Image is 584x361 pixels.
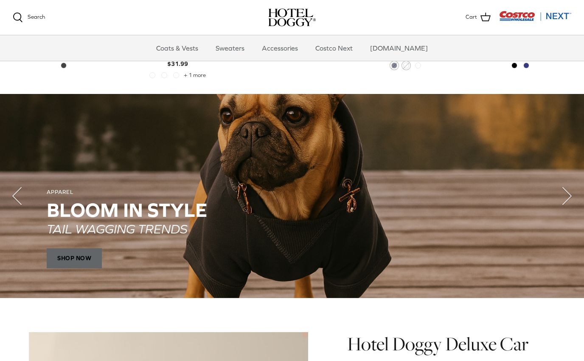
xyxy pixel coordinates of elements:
img: hoteldoggycom [268,9,316,26]
button: Next [550,179,584,213]
a: [DOMAIN_NAME] [362,35,435,61]
span: Cart [466,13,477,22]
a: Search [13,12,45,23]
img: Costco Next [499,11,571,21]
em: TAIL WAGGING TRENDS [47,221,187,236]
a: Cart [466,12,491,23]
a: Coats & Vests [149,35,206,61]
a: Visit Costco Next [499,16,571,23]
span: + 1 more [184,72,206,78]
div: APPAREL [47,189,537,196]
a: Sweaters [208,35,252,61]
a: Accessories [254,35,306,61]
a: Costco Next [308,35,360,61]
span: SHOP NOW [47,248,102,268]
h2: Bloom in Style [47,199,537,221]
a: hoteldoggy.com hoteldoggycom [268,9,316,26]
span: Search [28,14,45,20]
